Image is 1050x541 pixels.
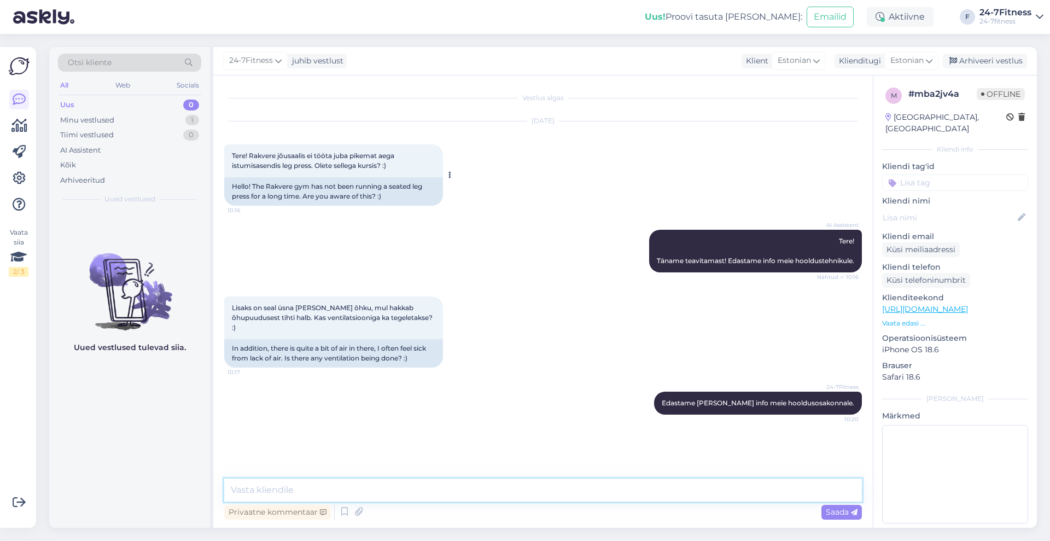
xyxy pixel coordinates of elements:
input: Lisa nimi [883,212,1016,224]
p: Operatsioonisüsteem [882,333,1028,344]
span: 10:16 [227,206,269,214]
div: # mba2jv4a [908,88,977,101]
img: No chats [49,234,210,332]
span: Estonian [778,55,811,67]
div: Web [113,78,132,92]
span: Otsi kliente [68,57,112,68]
p: Vaata edasi ... [882,318,1028,328]
p: Kliendi email [882,231,1028,242]
div: Vestlus algas [224,93,862,103]
span: Lisaks on seal üsna [PERSON_NAME] õhku, mul hakkab õhupuudusest tihti halb. Kas ventilatsiooniga ... [232,304,434,331]
div: Privaatne kommentaar [224,505,331,520]
p: iPhone OS 18.6 [882,344,1028,356]
button: Emailid [807,7,854,27]
span: 24-7Fitness [229,55,273,67]
div: Hello! The Rakvere gym has not been running a seated leg press for a long time. Are you aware of ... [224,177,443,206]
span: 24-7Fitness [818,383,859,391]
p: Kliendi telefon [882,261,1028,273]
span: Edastame [PERSON_NAME] info meie hooldusosakonnale. [662,399,854,407]
div: Kliendi info [882,144,1028,154]
span: Nähtud ✓ 10:16 [817,273,859,281]
p: Klienditeekond [882,292,1028,304]
span: Tere! Rakvere jõusaalis ei tööta juba pikemat aega istumisasendis leg press. Olete sellega kursis... [232,152,396,170]
div: AI Assistent [60,145,101,156]
span: Uued vestlused [104,194,155,204]
span: Estonian [890,55,924,67]
p: Kliendi tag'id [882,161,1028,172]
div: Arhiveeritud [60,175,105,186]
div: Vaata siia [9,228,28,277]
p: Märkmed [882,410,1028,422]
div: [GEOGRAPHIC_DATA], [GEOGRAPHIC_DATA] [885,112,1006,135]
div: 24-7fitness [979,17,1031,26]
div: Uus [60,100,74,110]
div: 0 [183,130,199,141]
div: Küsi meiliaadressi [882,242,960,257]
div: F [960,9,975,25]
div: Arhiveeri vestlus [943,54,1027,68]
a: 24-7Fitness24-7fitness [979,8,1043,26]
span: 10:20 [818,415,859,423]
p: Kliendi nimi [882,195,1028,207]
input: Lisa tag [882,174,1028,191]
b: Uus! [645,11,666,22]
p: Uued vestlused tulevad siia. [74,342,186,353]
img: Askly Logo [9,56,30,77]
div: Socials [174,78,201,92]
span: Offline [977,88,1025,100]
div: 2 / 3 [9,267,28,277]
div: Küsi telefoninumbrit [882,273,970,288]
div: [PERSON_NAME] [882,394,1028,404]
div: Proovi tasuta [PERSON_NAME]: [645,10,802,24]
div: Kõik [60,160,76,171]
span: Saada [826,507,857,517]
div: Klient [742,55,768,67]
p: Brauser [882,360,1028,371]
div: Tiimi vestlused [60,130,114,141]
p: Safari 18.6 [882,371,1028,383]
div: In addition, there is quite a bit of air in there, I often feel sick from lack of air. Is there a... [224,339,443,368]
div: 1 [185,115,199,126]
div: Minu vestlused [60,115,114,126]
div: 24-7Fitness [979,8,1031,17]
div: 0 [183,100,199,110]
div: Aktiivne [867,7,934,27]
div: All [58,78,71,92]
a: [URL][DOMAIN_NAME] [882,304,968,314]
div: juhib vestlust [288,55,343,67]
span: m [891,91,897,100]
div: [DATE] [224,116,862,126]
span: 10:17 [227,368,269,376]
div: Klienditugi [835,55,881,67]
span: AI Assistent [818,221,859,229]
